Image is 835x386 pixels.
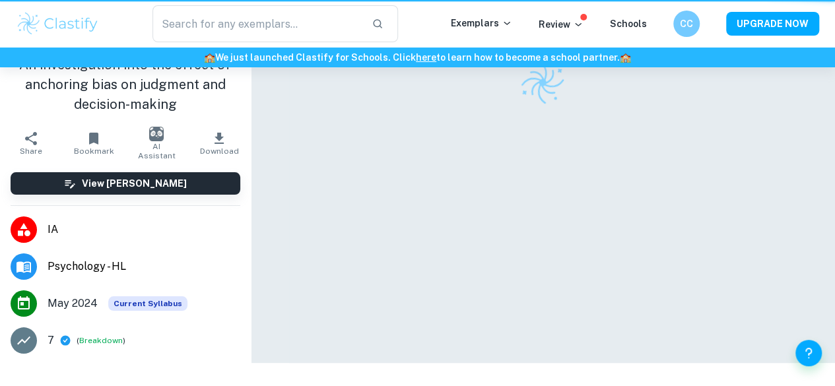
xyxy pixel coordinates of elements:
button: View [PERSON_NAME] [11,172,240,195]
h6: View [PERSON_NAME] [82,176,187,191]
p: Review [539,17,584,32]
span: Bookmark [74,146,114,156]
input: Search for any exemplars... [152,5,361,42]
div: This exemplar is based on the current syllabus. Feel free to refer to it for inspiration/ideas wh... [108,296,187,311]
span: Share [20,146,42,156]
a: Schools [610,18,647,29]
p: Exemplars [451,16,512,30]
button: AI Assistant [125,125,188,162]
img: Clastify logo [16,11,100,37]
button: CC [673,11,700,37]
span: Current Syllabus [108,296,187,311]
span: AI Assistant [133,142,180,160]
a: here [416,52,436,63]
h1: An investigation into the effect of anchoring bias on judgment and decision-making [11,55,240,114]
span: IA [48,222,240,238]
span: 🏫 [204,52,215,63]
span: ( ) [77,334,125,346]
h6: CC [679,16,694,31]
button: Breakdown [79,335,123,346]
span: Download [200,146,239,156]
p: 7 [48,333,54,348]
span: 🏫 [620,52,631,63]
button: UPGRADE NOW [726,12,819,36]
img: Clastify logo [516,56,569,109]
button: Bookmark [63,125,125,162]
span: Psychology - HL [48,259,240,274]
img: AI Assistant [149,127,164,141]
span: May 2024 [48,296,98,311]
button: Download [188,125,251,162]
h6: We just launched Clastify for Schools. Click to learn how to become a school partner. [3,50,832,65]
button: Help and Feedback [795,340,822,366]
